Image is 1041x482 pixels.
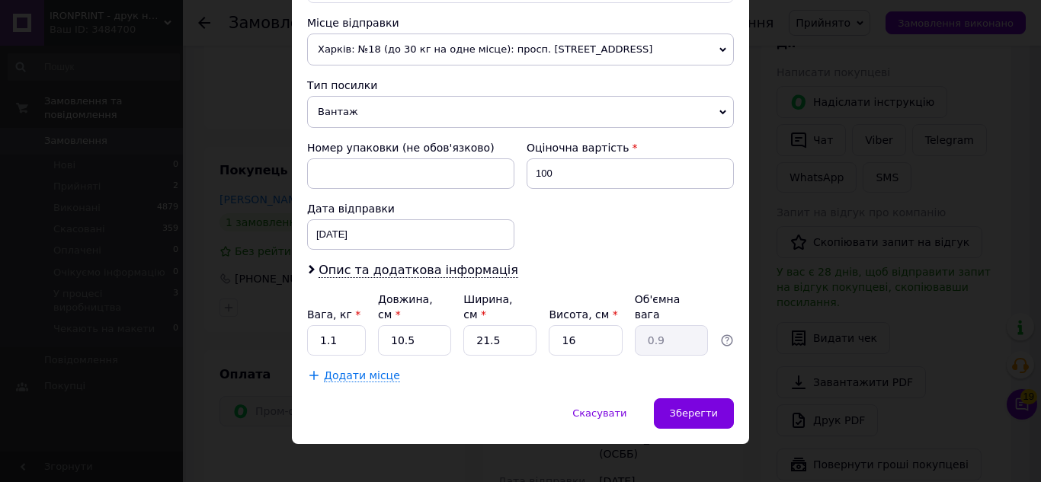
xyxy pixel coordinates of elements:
[635,292,708,322] div: Об'ємна вага
[307,34,734,65] span: Харків: №18 (до 30 кг на одне місце): просп. [STREET_ADDRESS]
[527,140,734,155] div: Оціночна вартість
[307,201,514,216] div: Дата відправки
[307,308,360,321] label: Вага, кг
[549,308,617,321] label: Висота, см
[307,140,514,155] div: Номер упаковки (не обов'язково)
[307,96,734,128] span: Вантаж
[324,369,400,382] span: Додати місце
[307,17,399,29] span: Місце відправки
[319,263,518,278] span: Опис та додаткова інформація
[378,293,433,321] label: Довжина, см
[463,293,512,321] label: Ширина, см
[572,407,626,419] span: Скасувати
[307,79,377,91] span: Тип посилки
[670,407,718,419] span: Зберегти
